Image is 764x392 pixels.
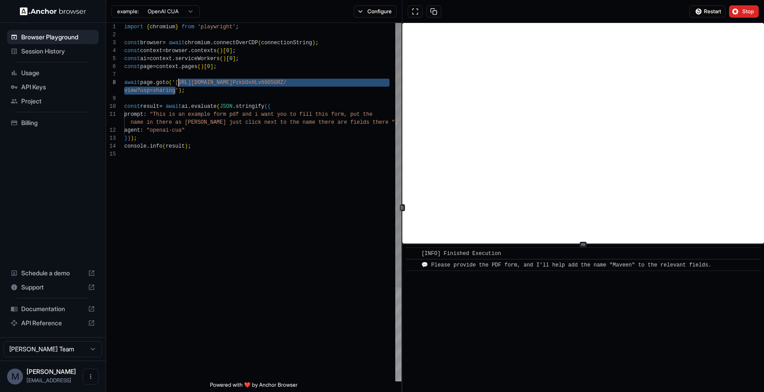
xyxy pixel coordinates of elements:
[140,48,162,54] span: context
[178,88,181,94] span: )
[124,40,140,46] span: const
[21,97,95,106] span: Project
[182,88,185,94] span: ;
[7,30,99,44] div: Browser Playground
[226,56,229,62] span: [
[21,83,95,91] span: API Keys
[106,95,116,103] div: 9
[153,64,156,70] span: =
[106,47,116,55] div: 4
[166,103,182,110] span: await
[223,48,226,54] span: [
[7,266,99,280] div: Schedule a demo
[166,143,185,149] span: result
[236,103,264,110] span: stringify
[220,103,233,110] span: JSON
[185,40,210,46] span: chromium
[426,5,441,18] button: Copy session ID
[312,119,395,126] span: e there are fields there "
[689,5,726,18] button: Restart
[124,143,146,149] span: console
[130,119,312,126] span: name in there as [PERSON_NAME] just click next to the nam
[162,48,165,54] span: =
[106,142,116,150] div: 14
[106,23,116,31] div: 1
[146,143,149,149] span: .
[106,39,116,47] div: 3
[188,103,191,110] span: .
[150,24,176,30] span: chromium
[124,48,140,54] span: const
[410,249,415,258] span: ​
[198,64,201,70] span: (
[21,319,84,327] span: API Reference
[156,64,178,70] span: context
[134,135,137,141] span: ;
[7,44,99,58] div: Session History
[312,40,315,46] span: )
[220,48,223,54] span: )
[7,94,99,108] div: Project
[159,103,162,110] span: =
[175,56,220,62] span: serviceWorkers
[214,40,258,46] span: connectOverCDP
[140,127,143,133] span: :
[233,103,236,110] span: .
[315,40,318,46] span: ;
[421,251,501,257] span: [INFO] Finished Execution
[201,64,204,70] span: )
[236,56,239,62] span: ;
[191,103,217,110] span: evaluate
[229,56,233,62] span: 0
[185,143,188,149] span: )
[729,5,759,18] button: Stop
[7,280,99,294] div: Support
[146,127,184,133] span: "openai-cua"
[140,40,162,46] span: browser
[236,24,239,30] span: ;
[130,135,134,141] span: )
[162,143,165,149] span: (
[21,269,84,278] span: Schedule a demo
[354,5,397,18] button: Configure
[20,7,86,15] img: Anchor Logo
[188,48,191,54] span: .
[233,56,236,62] span: ]
[178,64,181,70] span: .
[191,48,217,54] span: contexts
[83,369,99,384] button: Open menu
[140,64,153,70] span: page
[233,80,286,86] span: PzkbOxHLv6005GRZ/
[169,80,172,86] span: (
[124,88,178,94] span: view?usp=sharing'
[124,24,143,30] span: import
[7,369,23,384] div: M
[204,64,207,70] span: [
[27,368,76,375] span: Maveen Mushtaq
[162,40,165,46] span: =
[264,103,267,110] span: (
[21,304,84,313] span: Documentation
[106,31,116,39] div: 2
[172,56,175,62] span: .
[150,111,309,118] span: "This is an example form pdf and i want you to fil
[124,111,143,118] span: prompt
[229,48,233,54] span: ]
[106,150,116,158] div: 15
[7,66,99,80] div: Usage
[106,134,116,142] div: 13
[140,80,153,86] span: page
[140,103,159,110] span: result
[309,111,373,118] span: l this form, put the
[124,127,140,133] span: agent
[127,135,130,141] span: )
[210,381,298,392] span: Powered with ❤️ by Anchor Browser
[7,80,99,94] div: API Keys
[258,40,261,46] span: (
[106,103,116,110] div: 10
[175,24,178,30] span: }
[410,261,415,270] span: ​
[207,64,210,70] span: 0
[124,64,140,70] span: const
[146,24,149,30] span: {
